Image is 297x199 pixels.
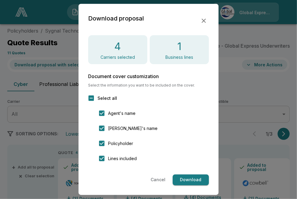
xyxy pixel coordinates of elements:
[108,125,158,131] span: [PERSON_NAME]'s name
[108,110,136,116] span: Agent's name
[88,14,144,23] h2: Download proposal
[165,55,193,59] p: Business lines
[173,175,209,186] button: Download
[108,155,137,162] span: Lines included
[108,140,133,147] span: Policyholder
[148,175,168,186] button: Cancel
[97,95,117,101] span: Select all
[88,84,209,87] span: Select the information you want to be included on the cover.
[115,40,121,53] h4: 4
[88,74,209,79] h6: Document cover customization
[101,55,135,59] p: Carriers selected
[177,40,181,53] h4: 1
